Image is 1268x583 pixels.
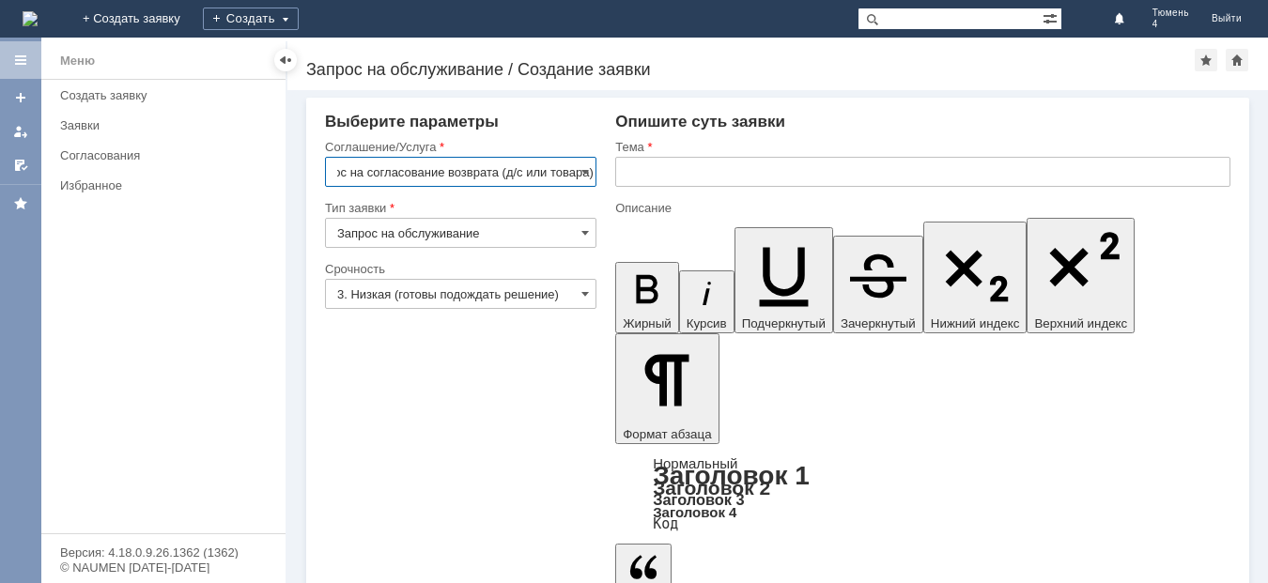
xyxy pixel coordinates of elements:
div: Сделать домашней страницей [1226,49,1248,71]
div: Избранное [60,178,254,192]
a: Код [653,515,678,532]
span: Жирный [623,316,672,330]
span: Зачеркнутый [841,316,916,330]
div: Создать заявку [60,88,274,102]
a: Заголовок 4 [653,504,736,520]
a: Заголовок 1 [653,461,810,490]
button: Подчеркнутый [735,227,833,333]
a: Согласования [53,141,282,170]
a: Создать заявку [53,81,282,110]
a: Перейти на домашнюю страницу [23,11,38,26]
a: Заявки [53,111,282,140]
a: Нормальный [653,455,737,471]
button: Курсив [679,270,735,333]
span: Курсив [687,316,727,330]
div: Создать [203,8,299,30]
a: Создать заявку [6,83,36,113]
div: © NAUMEN [DATE]-[DATE] [60,561,267,574]
div: Тема [615,141,1227,153]
div: Срочность [325,263,593,275]
div: Добавить в избранное [1195,49,1217,71]
div: Версия: 4.18.0.9.26.1362 (1362) [60,546,267,559]
button: Нижний индекс [923,222,1028,333]
img: logo [23,11,38,26]
div: Скрыть меню [274,49,297,71]
div: Описание [615,202,1227,214]
a: Заголовок 2 [653,477,770,499]
button: Формат абзаца [615,333,719,444]
span: Тюмень [1152,8,1189,19]
div: Меню [60,50,95,72]
div: Согласования [60,148,274,162]
span: Верхний индекс [1034,316,1127,330]
div: Запрос на обслуживание / Создание заявки [306,60,1195,79]
span: Подчеркнутый [742,316,826,330]
span: Нижний индекс [931,316,1020,330]
button: Зачеркнутый [833,236,923,333]
div: Соглашение/Услуга [325,141,593,153]
button: Верхний индекс [1027,218,1135,333]
span: Формат абзаца [623,427,711,441]
span: Выберите параметры [325,113,499,130]
button: Жирный [615,262,679,333]
span: Расширенный поиск [1043,8,1061,26]
div: Тип заявки [325,202,593,214]
a: Заголовок 3 [653,491,744,508]
a: Мои заявки [6,116,36,146]
a: Мои согласования [6,150,36,180]
span: 4 [1152,19,1189,30]
span: Опишите суть заявки [615,113,785,130]
div: Заявки [60,118,274,132]
div: Формат абзаца [615,457,1230,530]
